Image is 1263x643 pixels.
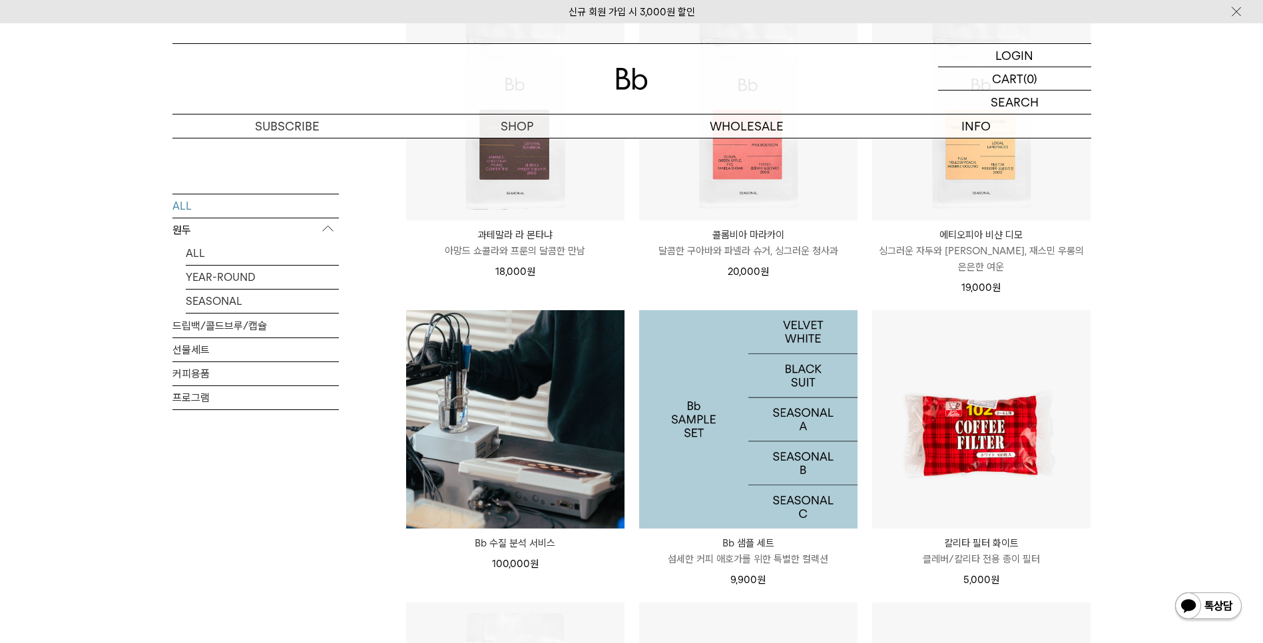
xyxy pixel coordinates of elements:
[527,266,535,278] span: 원
[639,243,858,259] p: 달콤한 구아바와 파넬라 슈거, 싱그러운 청사과
[872,243,1091,275] p: 싱그러운 자두와 [PERSON_NAME], 재스민 우롱의 은은한 여운
[639,227,858,259] a: 콜롬비아 마라카이 달콤한 구아바와 파넬라 슈거, 싱그러운 청사과
[186,289,339,312] a: SEASONAL
[639,535,858,567] a: Bb 샘플 세트 섬세한 커피 애호가를 위한 특별한 컬렉션
[730,574,766,586] span: 9,900
[991,574,999,586] span: 원
[172,314,339,337] a: 드립백/콜드브루/캡슐
[961,282,1001,294] span: 19,000
[1174,591,1243,623] img: 카카오톡 채널 1:1 채팅 버튼
[172,385,339,409] a: 프로그램
[569,6,695,18] a: 신규 회원 가입 시 3,000원 할인
[616,68,648,90] img: 로고
[639,310,858,529] a: Bb 샘플 세트
[963,574,999,586] span: 5,000
[757,574,766,586] span: 원
[186,265,339,288] a: YEAR-ROUND
[872,227,1091,275] a: 에티오피아 비샨 디모 싱그러운 자두와 [PERSON_NAME], 재스민 우롱의 은은한 여운
[172,218,339,242] p: 원두
[632,114,862,138] p: WHOLESALE
[991,91,1039,114] p: SEARCH
[938,44,1091,67] a: LOGIN
[728,266,769,278] span: 20,000
[995,44,1033,67] p: LOGIN
[172,361,339,385] a: 커피용품
[492,558,539,570] span: 100,000
[760,266,769,278] span: 원
[639,535,858,551] p: Bb 샘플 세트
[862,114,1091,138] p: INFO
[872,535,1091,551] p: 칼리타 필터 화이트
[872,227,1091,243] p: 에티오피아 비샨 디모
[495,266,535,278] span: 18,000
[402,114,632,138] a: SHOP
[639,551,858,567] p: 섬세한 커피 애호가를 위한 특별한 컬렉션
[172,114,402,138] a: SUBSCRIBE
[406,243,625,259] p: 아망드 쇼콜라와 프룬의 달콤한 만남
[938,67,1091,91] a: CART (0)
[406,535,625,551] a: Bb 수질 분석 서비스
[406,310,625,529] img: Bb 수질 분석 서비스
[1023,67,1037,90] p: (0)
[639,227,858,243] p: 콜롬비아 마라카이
[406,227,625,243] p: 과테말라 라 몬타냐
[172,194,339,217] a: ALL
[639,310,858,529] img: 1000000330_add2_017.jpg
[406,227,625,259] a: 과테말라 라 몬타냐 아망드 쇼콜라와 프룬의 달콤한 만남
[872,535,1091,567] a: 칼리타 필터 화이트 클레버/칼리타 전용 종이 필터
[992,282,1001,294] span: 원
[172,337,339,361] a: 선물세트
[992,67,1023,90] p: CART
[872,551,1091,567] p: 클레버/칼리타 전용 종이 필터
[186,241,339,264] a: ALL
[530,558,539,570] span: 원
[872,310,1091,529] img: 칼리타 필터 화이트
